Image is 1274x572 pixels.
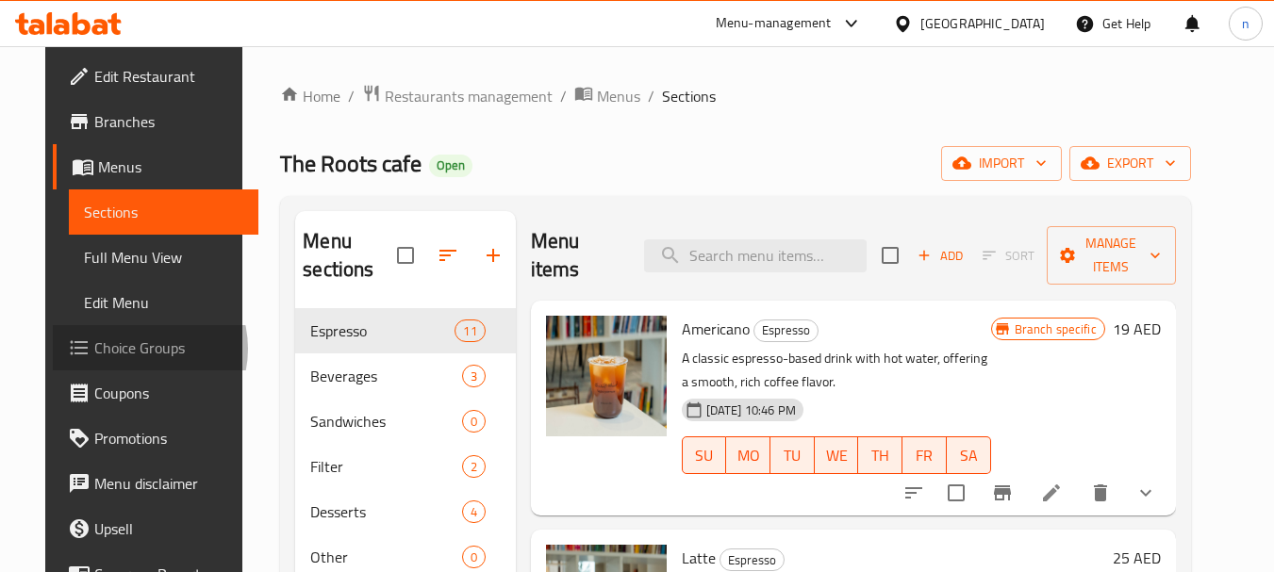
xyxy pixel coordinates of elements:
[716,12,832,35] div: Menu-management
[295,308,515,353] div: Espresso11
[560,85,567,107] li: /
[94,517,243,540] span: Upsell
[910,442,939,469] span: FR
[295,444,515,489] div: Filter2
[1040,482,1063,504] a: Edit menu item
[462,546,486,568] div: items
[1069,146,1191,181] button: export
[947,436,991,474] button: SA
[53,325,258,370] a: Choice Groups
[303,227,396,284] h2: Menu sections
[891,470,936,515] button: sort-choices
[770,436,815,474] button: TU
[463,503,485,521] span: 4
[682,347,991,394] p: A classic espresso-based drink with hot water, offering a smooth, rich coffee flavor.
[531,227,622,284] h2: Menu items
[1113,545,1161,571] h6: 25 AED
[1047,226,1176,285] button: Manage items
[462,410,486,433] div: items
[1242,13,1249,34] span: n
[690,442,720,469] span: SU
[463,548,485,566] span: 0
[910,241,970,270] button: Add
[386,236,425,275] span: Select all sections
[574,84,640,108] a: Menus
[429,155,472,177] div: Open
[726,436,770,474] button: MO
[910,241,970,270] span: Add item
[455,322,484,340] span: 11
[662,85,716,107] span: Sections
[1084,152,1176,175] span: export
[1062,232,1161,279] span: Manage items
[778,442,807,469] span: TU
[362,84,553,108] a: Restaurants management
[462,365,486,387] div: items
[98,155,243,178] span: Menus
[471,233,516,278] button: Add section
[754,319,818,341] span: Espresso
[310,319,455,342] span: Espresso
[310,455,461,478] span: Filter
[280,142,422,185] span: The Roots cafe
[920,13,1045,34] div: [GEOGRAPHIC_DATA]
[310,546,461,568] span: Other
[385,85,553,107] span: Restaurants management
[429,157,472,173] span: Open
[858,436,902,474] button: TH
[1134,482,1157,504] svg: Show Choices
[870,236,910,275] span: Select section
[956,152,1047,175] span: import
[425,233,471,278] span: Sort sections
[462,455,486,478] div: items
[915,245,966,267] span: Add
[822,442,852,469] span: WE
[954,442,984,469] span: SA
[310,500,461,523] span: Desserts
[280,85,340,107] a: Home
[682,315,750,343] span: Americano
[455,319,485,342] div: items
[310,365,461,387] span: Beverages
[1113,316,1161,342] h6: 19 AED
[53,99,258,144] a: Branches
[644,239,867,272] input: search
[84,246,243,269] span: Full Menu View
[53,370,258,416] a: Coupons
[980,470,1025,515] button: Branch-specific-item
[648,85,654,107] li: /
[720,549,784,571] span: Espresso
[69,235,258,280] a: Full Menu View
[815,436,859,474] button: WE
[280,84,1190,108] nav: breadcrumb
[463,413,485,431] span: 0
[682,436,727,474] button: SU
[462,500,486,523] div: items
[69,189,258,235] a: Sections
[53,144,258,189] a: Menus
[94,382,243,404] span: Coupons
[1123,470,1168,515] button: show more
[734,442,763,469] span: MO
[699,401,803,419] span: [DATE] 10:46 PM
[53,461,258,506] a: Menu disclaimer
[94,427,243,449] span: Promotions
[936,473,976,513] span: Select to update
[941,146,1062,181] button: import
[310,410,461,433] span: Sandwiches
[94,336,243,359] span: Choice Groups
[94,65,243,88] span: Edit Restaurant
[348,85,355,107] li: /
[94,472,243,495] span: Menu disclaimer
[53,54,258,99] a: Edit Restaurant
[463,368,485,385] span: 3
[682,544,716,572] span: Latte
[69,280,258,325] a: Edit Menu
[295,489,515,534] div: Desserts4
